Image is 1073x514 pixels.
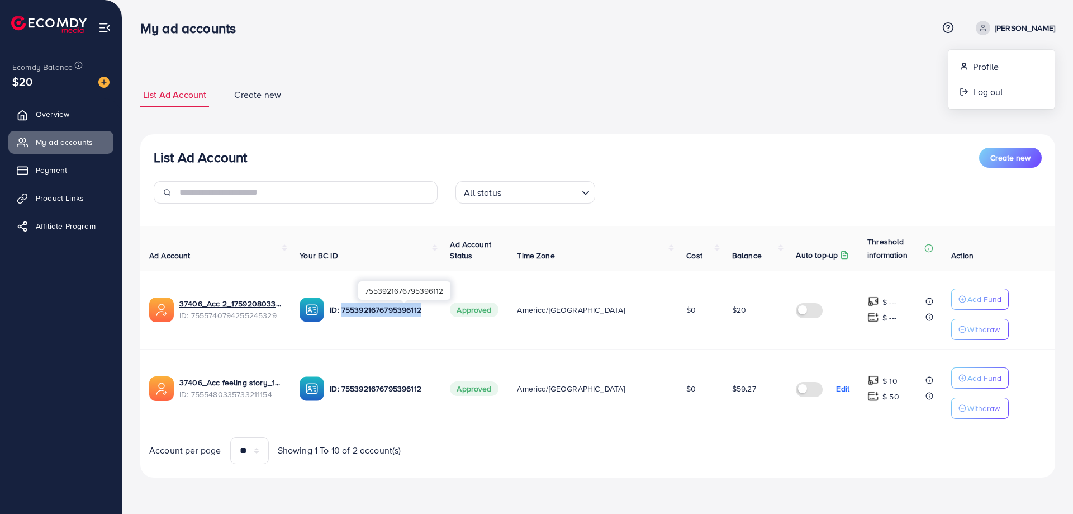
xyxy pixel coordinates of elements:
[140,20,245,36] h3: My ad accounts
[951,250,974,261] span: Action
[330,303,432,317] p: ID: 7553921676795396112
[867,312,879,323] img: top-up amount
[951,367,1009,389] button: Add Fund
[971,21,1055,35] a: [PERSON_NAME]
[836,382,849,395] p: Edit
[951,398,1009,419] button: Withdraw
[8,187,113,209] a: Product Links
[505,182,577,201] input: Search for option
[179,377,282,388] a: 37406_Acc feeling story_1759147422800
[973,85,1003,98] span: Log out
[967,402,1000,415] p: Withdraw
[951,319,1009,340] button: Withdraw
[36,136,93,148] span: My ad accounts
[995,21,1055,35] p: [PERSON_NAME]
[149,298,174,322] img: ic-ads-acc.e4c84228.svg
[179,377,282,400] div: <span class='underline'>37406_Acc feeling story_1759147422800</span></br>7555480335733211154
[686,304,696,315] span: $0
[300,376,324,401] img: ic-ba-acc.ded83a64.svg
[455,181,595,204] div: Search for option
[179,298,282,321] div: <span class='underline'>37406_Acc 2_1759208033995</span></br>7555740794255245329
[149,250,191,261] span: Ad Account
[300,250,338,261] span: Your BC ID
[967,371,1001,385] p: Add Fund
[8,103,113,125] a: Overview
[867,375,879,386] img: top-up amount
[517,304,625,315] span: America/[GEOGRAPHIC_DATA]
[179,298,282,309] a: 37406_Acc 2_1759208033995
[973,60,999,73] span: Profile
[867,235,922,262] p: Threshold information
[951,289,1009,310] button: Add Fund
[234,88,281,101] span: Create new
[300,298,324,322] img: ic-ba-acc.ded83a64.svg
[967,293,1001,306] p: Add Fund
[179,389,282,400] span: ID: 7555480335733211154
[8,215,113,237] a: Affiliate Program
[882,374,898,388] p: $ 10
[967,323,1000,336] p: Withdraw
[358,281,450,300] div: 7553921676795396112
[98,77,110,88] img: image
[867,296,879,308] img: top-up amount
[8,159,113,181] a: Payment
[143,88,206,101] span: List Ad Account
[11,16,87,33] img: logo
[948,49,1055,110] ul: [PERSON_NAME]
[8,131,113,153] a: My ad accounts
[278,444,401,457] span: Showing 1 To 10 of 2 account(s)
[12,73,32,89] span: $20
[98,21,111,34] img: menu
[990,152,1031,163] span: Create new
[686,383,696,394] span: $0
[36,220,96,232] span: Affiliate Program
[517,250,554,261] span: Time Zone
[686,250,702,261] span: Cost
[1025,464,1065,506] iframe: Chat
[36,164,67,176] span: Payment
[882,390,899,403] p: $ 50
[12,62,73,73] span: Ecomdy Balance
[979,148,1042,168] button: Create new
[732,250,762,261] span: Balance
[732,304,746,315] span: $20
[36,109,69,120] span: Overview
[149,376,174,401] img: ic-ads-acc.e4c84228.svg
[732,383,756,394] span: $59.27
[882,311,896,324] p: $ ---
[867,390,879,402] img: top-up amount
[149,444,221,457] span: Account per page
[36,192,84,204] span: Product Links
[462,185,504,201] span: All status
[450,381,498,396] span: Approved
[450,239,491,261] span: Ad Account Status
[179,310,282,321] span: ID: 7555740794255245329
[517,383,625,394] span: America/[GEOGRAPHIC_DATA]
[796,248,838,262] p: Auto top-up
[882,295,896,309] p: $ ---
[154,149,247,166] h3: List Ad Account
[330,382,432,395] p: ID: 7553921676795396112
[450,303,498,317] span: Approved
